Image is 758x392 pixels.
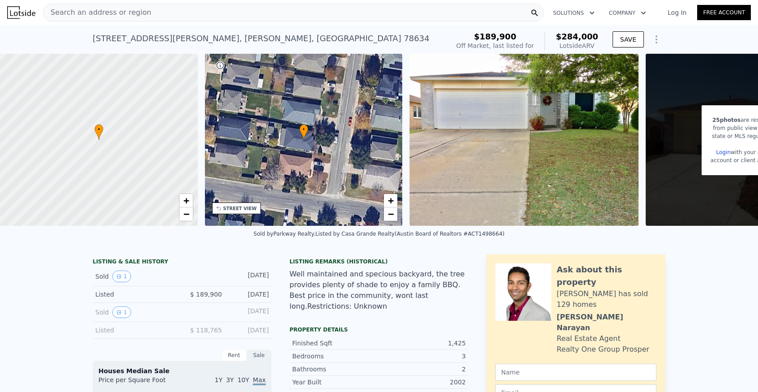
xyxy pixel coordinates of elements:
div: Listed [95,326,175,335]
div: [STREET_ADDRESS][PERSON_NAME] , [PERSON_NAME] , [GEOGRAPHIC_DATA] 78634 [93,32,430,45]
span: $ 118,765 [190,327,222,334]
div: Real Estate Agent [557,333,621,344]
a: Free Account [697,5,751,20]
button: View historical data [112,271,131,282]
div: Off Market, last listed for [456,41,534,50]
div: 1,425 [379,339,466,348]
div: LISTING & SALE HISTORY [93,258,272,267]
span: • [94,125,103,134]
button: View historical data [112,306,131,318]
div: Realty One Group Prosper [557,344,649,355]
div: Lotside ARV [556,41,598,50]
img: Sale: 133690406 Parcel: 108697575 [409,54,639,226]
div: [PERSON_NAME] has sold 129 homes [557,289,656,310]
div: [DATE] [229,306,269,318]
button: Show Options [647,30,665,48]
span: 25 photos [712,117,741,123]
span: − [388,208,394,220]
span: $189,900 [474,32,516,41]
div: Bathrooms [292,365,379,374]
div: Sold [95,271,175,282]
div: Bedrooms [292,352,379,361]
div: Price per Square Foot [98,375,182,390]
div: Rent [221,349,247,361]
div: Listed [95,290,175,299]
span: Search an address or region [43,7,151,18]
span: 3Y [226,376,234,383]
div: Sale [247,349,272,361]
a: Zoom in [384,194,397,207]
div: Sold [95,306,175,318]
div: Ask about this property [557,263,656,289]
button: Solutions [546,5,602,21]
span: 10Y [238,376,249,383]
a: Zoom in [179,194,193,207]
input: Name [495,364,656,381]
div: 2 [379,365,466,374]
div: Well maintained and specious backyard, the tree provides plenty of shade to enjoy a family BBQ. B... [290,269,468,312]
div: Houses Median Sale [98,366,266,375]
div: Sold by Parkway Realty . [254,231,315,237]
div: [DATE] [229,326,269,335]
div: STREET VIEW [223,205,257,212]
div: 2002 [379,378,466,387]
a: Log In [657,8,697,17]
div: [DATE] [229,271,269,282]
span: + [388,195,394,206]
div: Property details [290,326,468,333]
a: Login [716,149,730,155]
span: Max [253,376,266,385]
span: $ 189,900 [190,291,222,298]
span: + [183,195,189,206]
span: $284,000 [556,32,598,41]
div: • [94,124,103,140]
div: Listed by Casa Grande Realty (Austin Board of Realtors #ACT1498664) [315,231,505,237]
span: • [299,125,308,134]
div: • [299,124,308,140]
span: − [183,208,189,220]
span: 1Y [215,376,222,383]
div: 3 [379,352,466,361]
a: Zoom out [179,207,193,221]
button: Company [602,5,653,21]
div: [DATE] [229,290,269,299]
div: Year Built [292,378,379,387]
button: SAVE [613,31,644,47]
a: Zoom out [384,207,397,221]
img: Lotside [7,6,35,19]
div: Listing Remarks (Historical) [290,258,468,265]
div: [PERSON_NAME] Narayan [557,312,656,333]
div: Finished Sqft [292,339,379,348]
